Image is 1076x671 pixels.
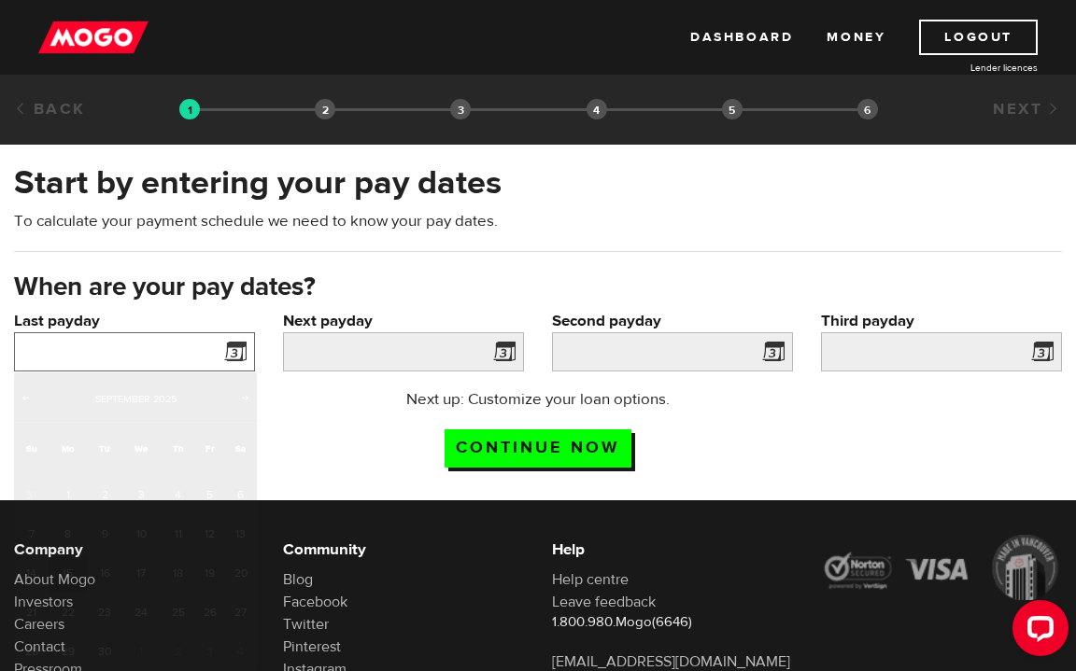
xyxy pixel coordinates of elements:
[283,593,347,611] a: Facebook
[821,310,1062,332] label: Third payday
[224,514,257,553] a: 13
[87,475,121,514] a: 2
[16,390,35,409] a: Prev
[552,613,793,632] p: 1.800.980.Mogo(6646)
[445,429,631,468] input: Continue now
[49,632,87,671] a: 29
[26,442,37,454] span: Sunday
[283,615,329,634] a: Twitter
[14,553,49,593] a: 14
[153,392,177,406] span: 2025
[195,553,224,593] a: 19
[14,475,49,514] span: 31
[236,390,255,409] a: Next
[14,273,1062,302] h3: When are your pay dates?
[134,442,148,454] span: Wednesday
[205,442,214,454] span: Friday
[552,310,793,332] label: Second payday
[224,553,257,593] a: 20
[122,593,161,632] a: 24
[95,392,150,406] span: September
[552,593,656,611] a: Leave feedback
[224,475,257,514] a: 6
[122,553,161,593] a: 17
[122,475,161,514] a: 3
[993,99,1062,119] a: Next
[195,475,224,514] a: 5
[14,514,49,553] a: 7
[14,99,86,119] a: Back
[195,632,224,671] span: 3
[14,632,49,671] a: 28
[62,442,75,454] span: Monday
[373,388,703,411] p: Next up: Customize your loan options.
[87,632,121,671] a: 30
[998,593,1076,671] iframe: LiveChat chat widget
[18,390,33,405] span: Prev
[87,553,121,593] a: 16
[161,632,195,671] span: 2
[14,593,49,632] a: 21
[87,593,121,632] a: 23
[552,538,793,561] h6: Help
[283,637,341,656] a: Pinterest
[14,210,1062,232] p: To calculate your payment schedule we need to know your pay dates.
[827,20,885,55] a: Money
[179,99,200,119] img: transparent-188c492fd9eaac0f573672f40bb141c2.gif
[14,163,1062,203] h2: Start by entering your pay dates
[283,570,313,589] a: Blog
[195,514,224,553] a: 12
[161,593,195,632] a: 25
[224,593,257,632] a: 27
[552,652,790,671] a: [EMAIL_ADDRESS][DOMAIN_NAME]
[161,475,195,514] a: 4
[283,538,524,561] h6: Community
[195,593,224,632] a: 26
[919,20,1038,55] a: Logout
[49,593,87,632] a: 22
[161,514,195,553] a: 11
[552,570,629,589] a: Help centre
[224,632,257,671] span: 4
[14,310,255,332] label: Last payday
[49,514,87,553] a: 8
[235,442,246,454] span: Saturday
[238,390,253,405] span: Next
[49,553,87,593] a: 15
[161,553,195,593] a: 18
[38,20,149,55] img: mogo_logo-11ee424be714fa7cbb0f0f49df9e16ec.png
[173,442,184,454] span: Thursday
[898,61,1038,75] a: Lender licences
[283,310,524,332] label: Next payday
[99,442,110,454] span: Tuesday
[122,632,161,671] span: 1
[690,20,793,55] a: Dashboard
[87,514,121,553] a: 9
[49,475,87,514] a: 1
[122,514,161,553] a: 10
[821,535,1062,599] img: legal-icons-92a2ffecb4d32d839781d1b4e4802d7b.png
